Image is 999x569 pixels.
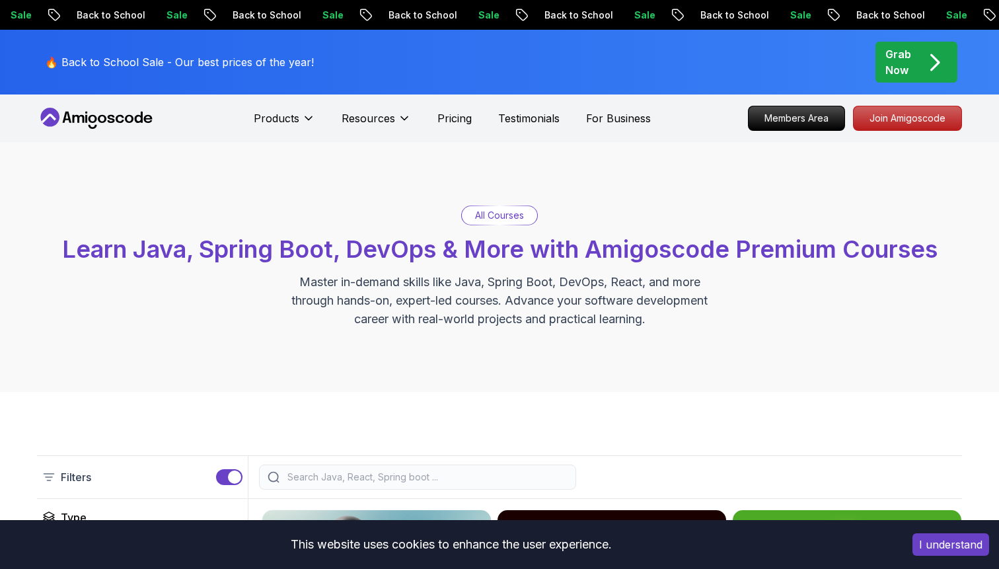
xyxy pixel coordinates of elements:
p: Products [254,110,299,126]
p: 🔥 Back to School Sale - Our best prices of the year! [45,54,314,70]
p: Back to School [377,9,467,22]
a: Members Area [748,106,845,131]
p: Sale [935,9,977,22]
p: Back to School [845,9,935,22]
a: Join Amigoscode [853,106,962,131]
button: Products [254,110,315,137]
p: Filters [61,469,91,485]
p: Back to School [65,9,155,22]
input: Search Java, React, Spring boot ... [285,471,568,484]
a: Pricing [437,110,472,126]
p: Sale [311,9,353,22]
p: All Courses [475,209,524,222]
p: Master in-demand skills like Java, Spring Boot, DevOps, React, and more through hands-on, expert-... [277,273,721,328]
p: Back to School [533,9,623,22]
p: Members Area [749,106,844,130]
p: Sale [467,9,509,22]
p: Resources [342,110,395,126]
a: Testimonials [498,110,560,126]
p: Grab Now [885,46,911,78]
p: Sale [623,9,665,22]
p: Join Amigoscode [854,106,961,130]
p: Back to School [221,9,311,22]
p: Sale [155,9,198,22]
button: Accept cookies [912,533,989,556]
span: Learn Java, Spring Boot, DevOps & More with Amigoscode Premium Courses [62,235,938,264]
a: For Business [586,110,651,126]
p: Back to School [689,9,779,22]
div: This website uses cookies to enhance the user experience. [10,530,893,559]
button: Resources [342,110,411,137]
p: Sale [779,9,821,22]
h2: Type [61,510,87,525]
